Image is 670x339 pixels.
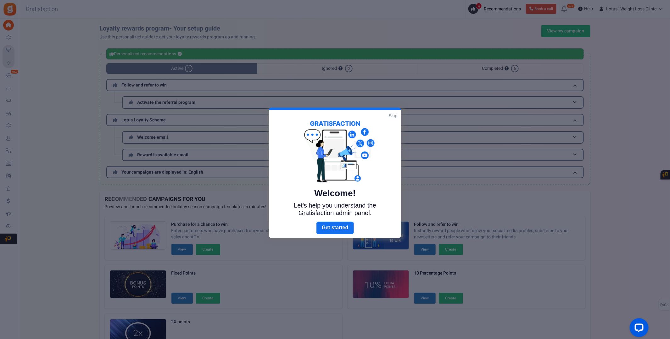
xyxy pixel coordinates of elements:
h5: Welcome! [283,188,387,198]
a: Next [316,222,354,234]
a: Skip [389,113,397,119]
p: Let's help you understand the Gratisfaction admin panel. [283,202,387,217]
